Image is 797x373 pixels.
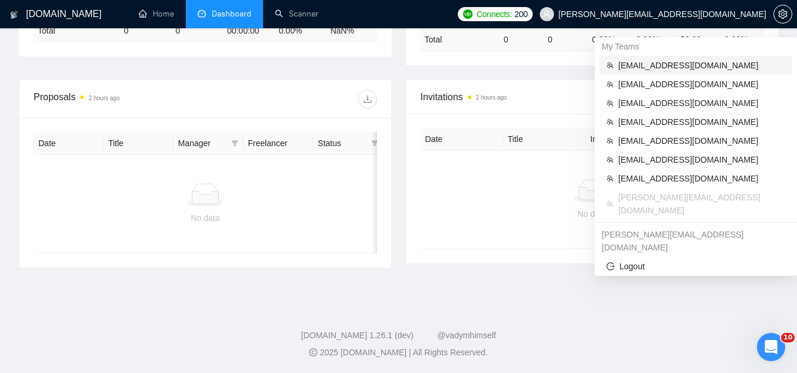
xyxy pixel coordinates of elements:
span: Status [318,137,366,150]
img: upwork-logo.png [463,9,473,19]
span: setting [774,9,792,19]
span: team [606,62,614,69]
span: team [606,118,614,126]
span: logout [606,262,615,270]
time: 2 hours ago [88,95,120,101]
button: setting [773,5,792,24]
span: download [359,94,376,104]
span: 10 [781,333,795,342]
th: Date [421,128,503,151]
div: No data [43,212,368,225]
iframe: Intercom live chat [757,333,785,361]
td: Total [33,19,119,42]
button: download [358,90,377,108]
td: Total [420,28,499,51]
div: My Teams [595,37,797,56]
span: [PERSON_NAME][EMAIL_ADDRESS][DOMAIN_NAME] [618,191,785,217]
span: team [606,156,614,163]
span: Logout [606,260,785,273]
th: Manager [173,132,243,155]
div: julia@socialbloom.io [595,225,797,257]
a: @vadymhimself [437,331,496,340]
th: Invitation Letter [586,128,668,151]
td: 0.00 % [274,19,326,42]
span: filter [369,134,381,152]
span: [EMAIL_ADDRESS][DOMAIN_NAME] [618,153,785,166]
span: [EMAIL_ADDRESS][DOMAIN_NAME] [618,59,785,72]
span: Dashboard [212,9,251,19]
div: Proposals [34,90,205,108]
td: 0 [170,19,222,42]
span: copyright [309,348,317,357]
th: Date [34,132,103,155]
span: [EMAIL_ADDRESS][DOMAIN_NAME] [618,78,785,91]
span: [EMAIL_ADDRESS][DOMAIN_NAME] [618,172,785,185]
td: 00:00:00 [222,19,274,42]
div: 2025 [DOMAIN_NAME] | All Rights Reserved. [9,346,788,359]
span: Manager [178,137,227,150]
td: 0.00 % [587,28,631,51]
span: team [606,100,614,107]
span: filter [231,140,238,147]
span: filter [371,140,378,147]
span: team [606,137,614,144]
td: 0 [119,19,171,42]
a: homeHome [139,9,174,19]
th: Title [503,128,586,151]
td: 0 [499,28,543,51]
span: team [606,81,614,88]
a: [DOMAIN_NAME] 1.26.1 (dev) [301,331,414,340]
time: 2 hours ago [476,94,507,101]
div: No data [430,207,755,220]
td: 0 [543,28,588,51]
span: user [543,10,551,18]
th: Freelancer [243,132,313,155]
th: Title [103,132,173,155]
span: 200 [514,8,527,21]
span: [EMAIL_ADDRESS][DOMAIN_NAME] [618,134,785,147]
span: team [606,200,614,207]
img: logo [10,5,18,24]
span: dashboard [198,9,206,18]
span: [EMAIL_ADDRESS][DOMAIN_NAME] [618,115,785,128]
td: NaN % [326,19,378,42]
span: Invitations [421,90,764,104]
a: setting [773,9,792,19]
a: searchScanner [275,9,319,19]
span: filter [229,134,241,152]
span: [EMAIL_ADDRESS][DOMAIN_NAME] [618,97,785,110]
span: Connects: [477,8,512,21]
span: team [606,175,614,182]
